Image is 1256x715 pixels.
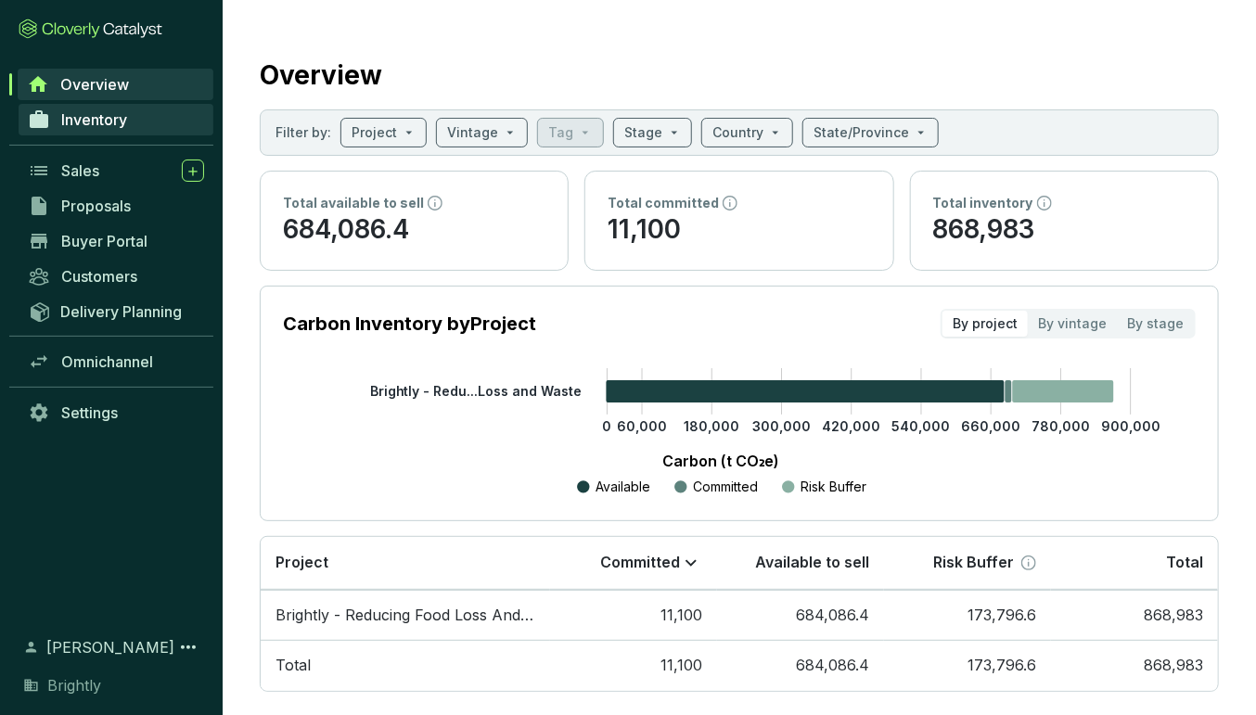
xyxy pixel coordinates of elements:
p: Carbon (t CO₂e) [311,450,1132,472]
td: 11,100 [550,640,717,691]
td: 11,100 [550,590,717,641]
a: Omnichannel [19,346,213,377]
tspan: 540,000 [892,418,951,434]
p: Available [596,478,651,496]
p: Risk Buffer [933,553,1014,573]
span: Omnichannel [61,352,153,371]
p: Total available to sell [283,194,424,212]
a: Settings [19,397,213,428]
span: Overview [60,75,129,94]
tspan: 660,000 [962,418,1021,434]
a: Delivery Planning [19,296,213,326]
span: Settings [61,403,118,422]
td: 173,796.6 [884,590,1051,641]
span: Sales [61,161,99,180]
p: Tag [548,123,573,142]
td: Brightly - Reducing Food Loss And Waste [261,590,550,641]
th: Available to sell [717,537,884,590]
tspan: 0 [603,418,612,434]
p: 684,086.4 [283,212,545,248]
a: Buyer Portal [19,225,213,257]
td: 868,983 [1051,640,1218,691]
div: By vintage [1028,311,1117,337]
span: Proposals [61,197,131,215]
tspan: 60,000 [617,418,667,434]
a: Overview [18,69,213,100]
a: Sales [19,155,213,186]
p: Risk Buffer [801,478,867,496]
td: 684,086.4 [717,640,884,691]
td: Total [261,640,550,691]
a: Inventory [19,104,213,135]
span: Buyer Portal [61,232,147,250]
tspan: Brightly - Redu...Loss and Waste [370,383,583,399]
p: Total committed [608,194,719,212]
span: [PERSON_NAME] [46,636,174,658]
p: Total inventory [933,194,1033,212]
a: Proposals [19,190,213,222]
p: 868,983 [933,212,1196,248]
td: 868,983 [1051,590,1218,641]
span: Brightly [47,674,101,696]
p: Filter by: [276,123,331,142]
span: Customers [61,267,137,286]
p: 11,100 [608,212,870,248]
p: Committed [694,478,759,496]
th: Project [261,537,550,590]
tspan: 300,000 [752,418,811,434]
td: 684,086.4 [717,590,884,641]
tspan: 420,000 [823,418,881,434]
tspan: 180,000 [685,418,740,434]
div: segmented control [941,309,1196,338]
tspan: 900,000 [1101,418,1160,434]
p: Committed [600,553,680,573]
th: Total [1051,537,1218,590]
tspan: 780,000 [1032,418,1090,434]
span: Inventory [61,110,127,129]
h2: Overview [260,56,382,95]
div: By stage [1117,311,1194,337]
td: 173,796.6 [884,640,1051,691]
p: Carbon Inventory by Project [283,311,536,337]
div: By project [942,311,1028,337]
span: Delivery Planning [60,302,182,321]
a: Customers [19,261,213,292]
